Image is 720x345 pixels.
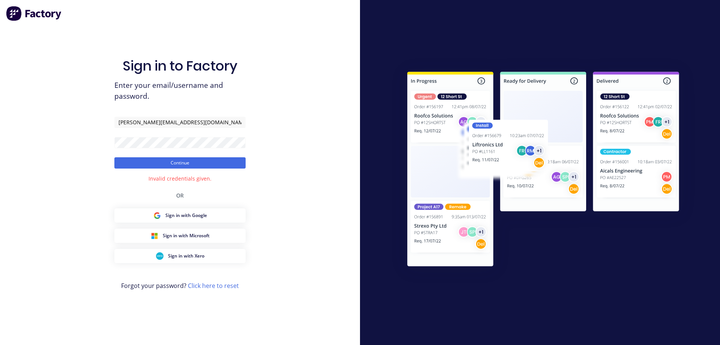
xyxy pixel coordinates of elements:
[114,157,246,169] button: Continue
[153,212,161,219] img: Google Sign in
[114,208,246,223] button: Google Sign inSign in with Google
[168,253,204,259] span: Sign in with Xero
[6,6,62,21] img: Factory
[114,117,246,128] input: Email/Username
[123,58,237,74] h1: Sign in to Factory
[151,232,158,240] img: Microsoft Sign in
[121,281,239,290] span: Forgot your password?
[188,282,239,290] a: Click here to reset
[163,232,210,239] span: Sign in with Microsoft
[114,80,246,102] span: Enter your email/username and password.
[156,252,163,260] img: Xero Sign in
[391,57,696,284] img: Sign in
[114,249,246,263] button: Xero Sign inSign in with Xero
[148,175,211,182] div: Invalid credentials given.
[165,212,207,219] span: Sign in with Google
[114,229,246,243] button: Microsoft Sign inSign in with Microsoft
[176,182,184,208] div: OR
